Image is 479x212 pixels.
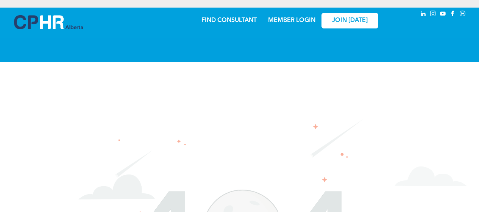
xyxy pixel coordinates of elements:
[419,9,428,20] a: linkedin
[429,9,437,20] a: instagram
[268,17,315,24] a: MEMBER LOGIN
[321,13,378,28] a: JOIN [DATE]
[332,17,368,24] span: JOIN [DATE]
[459,9,467,20] a: Social network
[439,9,447,20] a: youtube
[14,15,83,29] img: A blue and white logo for cp alberta
[449,9,457,20] a: facebook
[201,17,257,24] a: FIND CONSULTANT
